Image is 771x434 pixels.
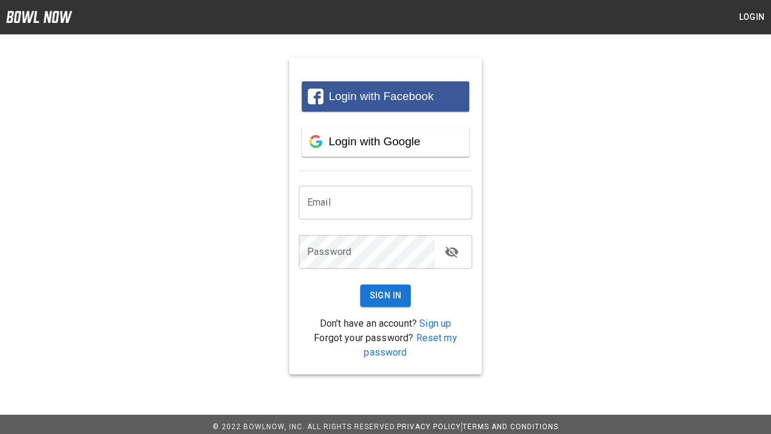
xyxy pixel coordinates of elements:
[213,423,397,431] span: © 2022 BowlNow, Inc. All Rights Reserved.
[364,332,457,358] a: Reset my password
[463,423,558,431] a: Terms and Conditions
[302,127,469,157] button: Login with Google
[360,285,411,307] button: Sign In
[440,240,464,264] button: toggle password visibility
[299,316,472,331] p: Don't have an account?
[329,135,420,148] span: Login with Google
[299,331,472,360] p: Forgot your password?
[397,423,461,431] a: Privacy Policy
[732,6,771,28] button: Login
[6,11,72,23] img: logo
[302,81,469,112] button: Login with Facebook
[419,318,451,329] a: Sign up
[329,90,434,102] span: Login with Facebook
